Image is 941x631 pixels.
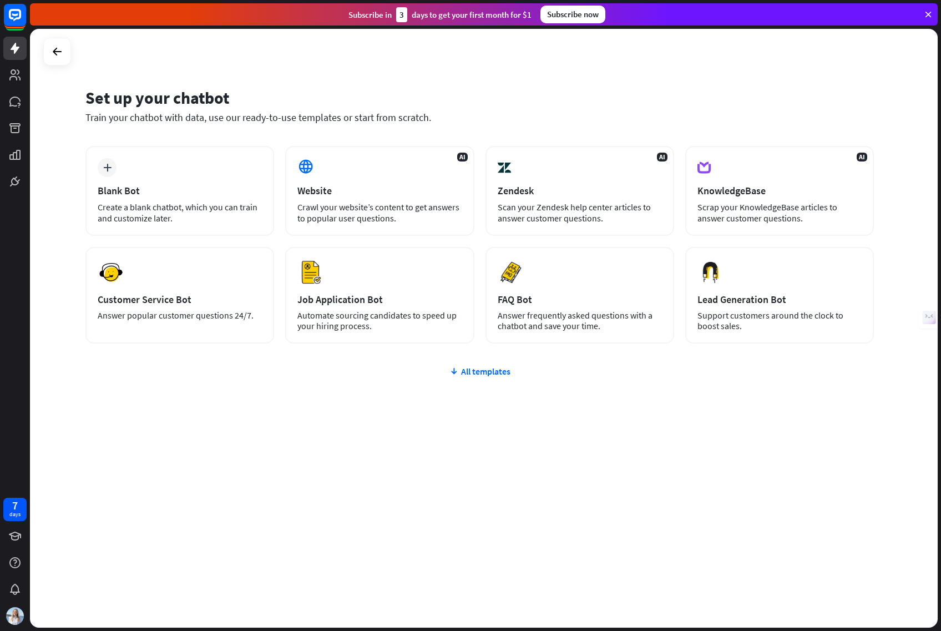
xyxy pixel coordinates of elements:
[3,498,27,521] a: 7 days
[12,501,18,511] div: 7
[9,511,21,518] div: days
[396,7,407,22] div: 3
[348,7,532,22] div: Subscribe in days to get your first month for $1
[540,6,605,23] div: Subscribe now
